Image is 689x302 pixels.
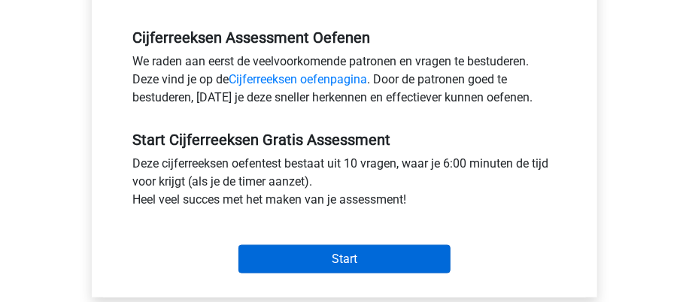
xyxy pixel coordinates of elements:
h5: Start Cijferreeksen Gratis Assessment [132,131,557,149]
a: Cijferreeksen oefenpagina [229,72,367,86]
input: Start [238,245,451,273]
h5: Cijferreeksen Assessment Oefenen [132,29,557,47]
div: We raden aan eerst de veelvoorkomende patronen en vragen te bestuderen. Deze vind je op de . Door... [121,53,568,113]
div: Deze cijferreeksen oefentest bestaat uit 10 vragen, waar je 6:00 minuten de tijd voor krijgt (als... [121,155,568,215]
